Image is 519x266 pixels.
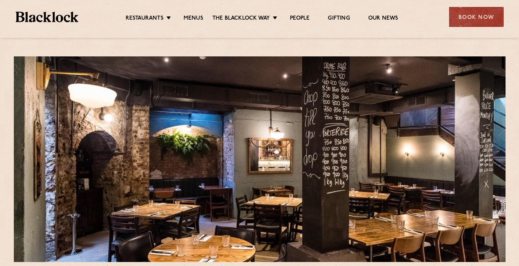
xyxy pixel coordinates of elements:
[328,15,350,23] a: Gifting
[184,15,203,23] a: Menus
[368,15,398,23] a: Our News
[290,15,310,23] a: People
[16,12,79,22] img: BL_Textured_Logo-footer-cropped.svg
[126,15,164,23] a: Restaurants
[449,7,504,27] div: Book Now
[212,15,270,23] a: The Blacklock Way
